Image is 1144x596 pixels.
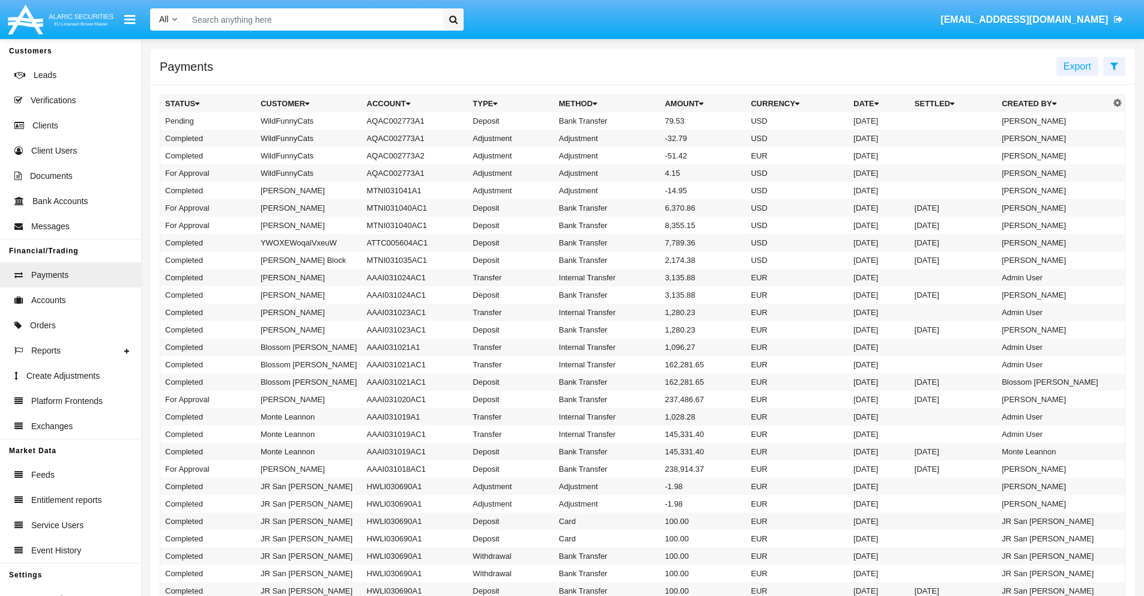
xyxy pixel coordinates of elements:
span: Leads [34,69,56,82]
span: Messages [31,220,70,233]
span: Verifications [31,94,76,107]
td: 1,028.28 [660,408,746,426]
span: Platform Frontends [31,395,103,408]
td: Transfer [468,339,554,356]
td: Deposit [468,513,554,530]
td: [DATE] [849,478,910,495]
span: [EMAIL_ADDRESS][DOMAIN_NAME] [940,14,1108,25]
td: WildFunnyCats [256,130,362,147]
td: For Approval [160,217,256,234]
td: -1.98 [660,478,746,495]
th: Amount [660,95,746,113]
td: AAAI031021AC1 [362,373,468,391]
img: Logo image [6,2,115,37]
td: Deposit [468,112,554,130]
td: Completed [160,478,256,495]
td: MTNI031040AC1 [362,199,468,217]
td: Adjustment [468,182,554,199]
td: Adjustment [468,478,554,495]
td: [PERSON_NAME] Block [256,251,362,269]
td: [DATE] [849,147,910,164]
td: [DATE] [849,565,910,582]
a: All [150,13,186,26]
td: Adjustment [554,147,661,164]
td: Admin User [997,304,1110,321]
td: JR San [PERSON_NAME] [997,565,1110,582]
td: EUR [746,443,849,460]
td: [DATE] [910,391,997,408]
td: AAAI031019AC1 [362,426,468,443]
td: 1,096.27 [660,339,746,356]
span: Payments [31,269,68,281]
td: EUR [746,547,849,565]
td: [DATE] [849,199,910,217]
td: [PERSON_NAME] [997,112,1110,130]
td: [DATE] [849,443,910,460]
td: Completed [160,304,256,321]
td: [DATE] [849,269,910,286]
td: [PERSON_NAME] [997,460,1110,478]
td: EUR [746,478,849,495]
td: EUR [746,513,849,530]
td: Completed [160,565,256,582]
td: JR San [PERSON_NAME] [256,565,362,582]
td: JR San [PERSON_NAME] [997,547,1110,565]
span: Orders [30,319,56,332]
td: -51.42 [660,147,746,164]
td: EUR [746,286,849,304]
td: Completed [160,130,256,147]
span: Bank Accounts [32,195,88,208]
td: Completed [160,547,256,565]
td: Pending [160,112,256,130]
td: Adjustment [468,147,554,164]
span: Feeds [31,469,55,481]
td: [PERSON_NAME] [256,391,362,408]
td: [DATE] [910,286,997,304]
td: Adjustment [554,130,661,147]
td: [PERSON_NAME] [997,130,1110,147]
td: 145,331.40 [660,426,746,443]
td: [DATE] [849,530,910,547]
td: 237,486.67 [660,391,746,408]
span: Accounts [31,294,66,307]
td: Completed [160,426,256,443]
td: Deposit [468,321,554,339]
td: [DATE] [910,199,997,217]
td: Monte Leannon [256,443,362,460]
td: AAAI031024AC1 [362,286,468,304]
td: [DATE] [849,373,910,391]
td: 1,280.23 [660,304,746,321]
td: [DATE] [849,286,910,304]
td: [DATE] [910,321,997,339]
td: 100.00 [660,565,746,582]
td: Admin User [997,408,1110,426]
td: Transfer [468,426,554,443]
span: Client Users [31,145,77,157]
td: Completed [160,321,256,339]
td: EUR [746,304,849,321]
td: Completed [160,286,256,304]
td: WildFunnyCats [256,147,362,164]
span: Reports [31,345,61,357]
td: [PERSON_NAME] [256,460,362,478]
td: 100.00 [660,547,746,565]
span: Clients [32,119,58,132]
td: For Approval [160,391,256,408]
td: Blossom [PERSON_NAME] [256,339,362,356]
td: [DATE] [849,408,910,426]
td: 100.00 [660,513,746,530]
td: -32.79 [660,130,746,147]
th: Type [468,95,554,113]
td: Internal Transfer [554,339,661,356]
td: EUR [746,321,849,339]
td: USD [746,164,849,182]
td: Card [554,513,661,530]
span: Create Adjustments [26,370,100,382]
td: [PERSON_NAME] [256,304,362,321]
td: -1.98 [660,495,746,513]
span: Entitlement reports [31,494,102,507]
td: EUR [746,530,849,547]
td: [DATE] [849,495,910,513]
td: Internal Transfer [554,426,661,443]
td: [PERSON_NAME] [997,217,1110,234]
